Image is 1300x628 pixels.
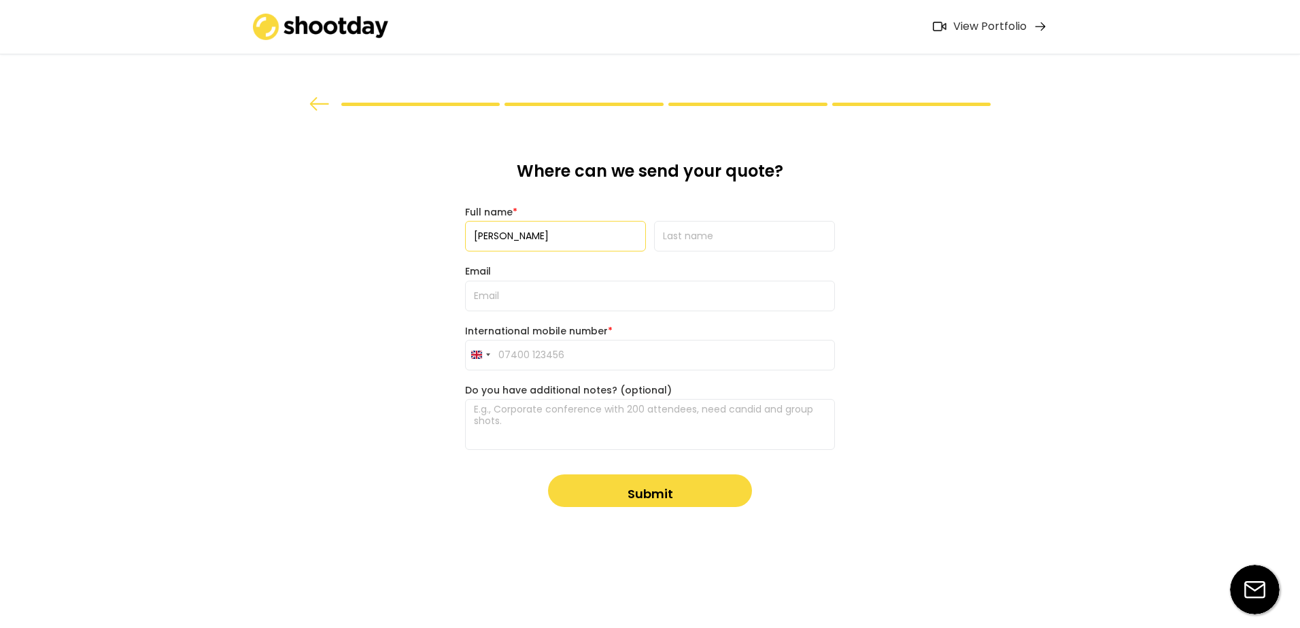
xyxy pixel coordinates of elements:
[253,14,389,40] img: shootday_logo.png
[465,325,835,337] div: International mobile number
[465,160,835,192] div: Where can we send your quote?
[465,281,835,311] input: Email
[465,384,835,396] div: Do you have additional notes? (optional)
[465,221,646,251] input: First name
[466,341,494,370] button: Selected country
[465,340,835,370] input: 07400 123456
[465,265,835,277] div: Email
[465,206,835,218] div: Full name
[953,20,1027,34] div: View Portfolio
[933,22,946,31] img: Icon%20feather-video%402x.png
[1222,550,1283,611] iframe: Webchat Widget
[548,474,752,507] button: Submit
[309,97,330,111] img: arrow%20back.svg
[654,221,835,251] input: Last name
